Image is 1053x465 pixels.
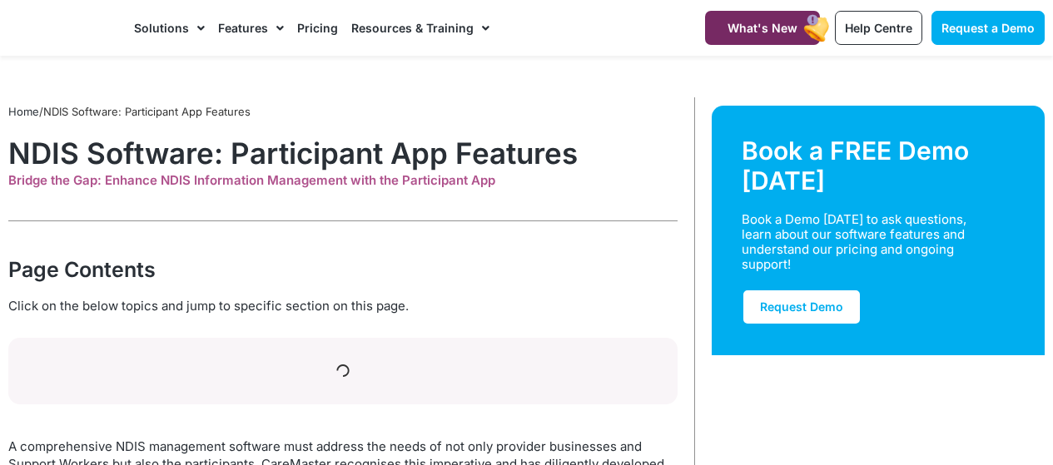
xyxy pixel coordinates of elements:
[8,136,678,171] h1: NDIS Software: Participant App Features
[8,297,678,315] div: Click on the below topics and jump to specific section on this page.
[742,136,1015,195] div: Book a FREE Demo [DATE]
[931,11,1045,45] a: Request a Demo
[8,105,251,118] span: /
[8,173,678,188] div: Bridge the Gap: Enhance NDIS Information Management with the Participant App
[941,21,1035,35] span: Request a Demo
[728,21,797,35] span: What's New
[8,16,117,40] img: CareMaster Logo
[742,212,996,272] div: Book a Demo [DATE] to ask questions, learn about our software features and understand our pricing...
[8,105,39,118] a: Home
[43,105,251,118] span: NDIS Software: Participant App Features
[835,11,922,45] a: Help Centre
[760,299,843,314] span: Request Demo
[705,11,820,45] a: What's New
[742,289,862,325] a: Request Demo
[845,21,912,35] span: Help Centre
[8,255,678,284] div: Page Contents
